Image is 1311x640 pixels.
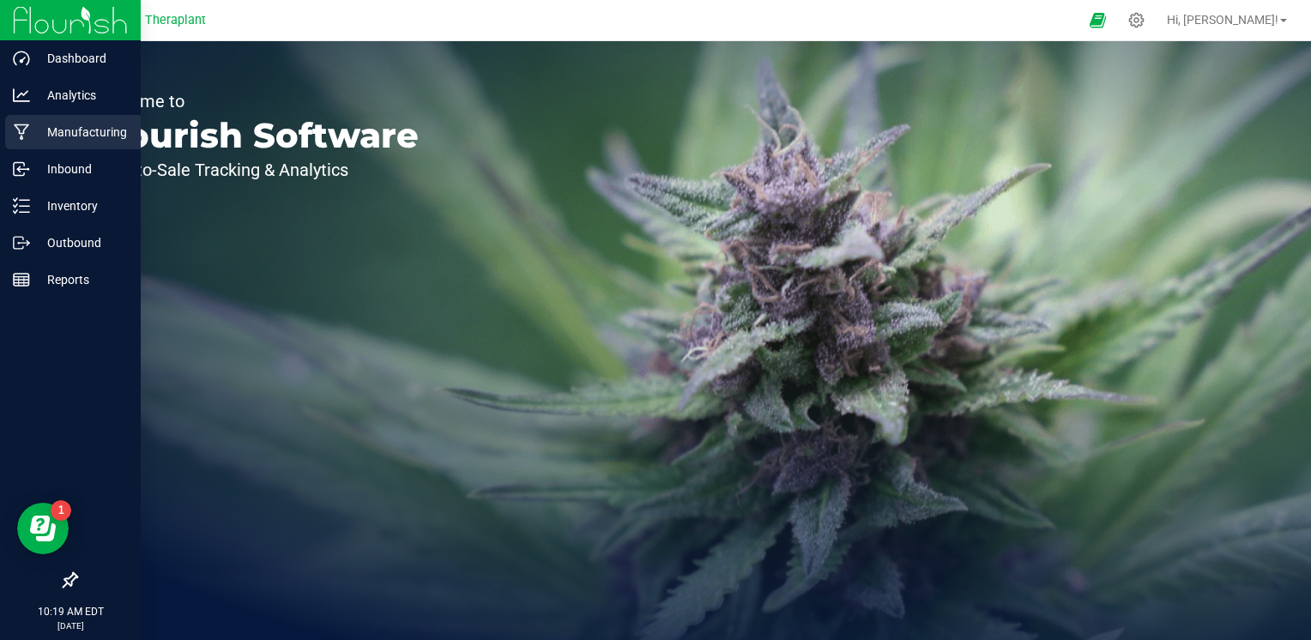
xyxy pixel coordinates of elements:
p: Analytics [30,85,133,106]
inline-svg: Manufacturing [13,124,30,141]
p: Dashboard [30,48,133,69]
p: Outbound [30,232,133,253]
p: Welcome to [93,93,419,110]
span: Hi, [PERSON_NAME]! [1167,13,1278,27]
inline-svg: Dashboard [13,50,30,67]
p: Inventory [30,196,133,216]
iframe: Resource center unread badge [51,500,71,521]
p: Inbound [30,159,133,179]
p: [DATE] [8,619,133,632]
inline-svg: Inventory [13,197,30,214]
p: Manufacturing [30,122,133,142]
p: Seed-to-Sale Tracking & Analytics [93,161,419,178]
inline-svg: Reports [13,271,30,288]
inline-svg: Outbound [13,234,30,251]
inline-svg: Inbound [13,160,30,178]
inline-svg: Analytics [13,87,30,104]
span: Theraplant [145,13,206,27]
iframe: Resource center [17,503,69,554]
div: Manage settings [1126,12,1147,28]
p: 10:19 AM EDT [8,604,133,619]
span: Open Ecommerce Menu [1078,3,1117,37]
p: Reports [30,269,133,290]
p: Flourish Software [93,118,419,153]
